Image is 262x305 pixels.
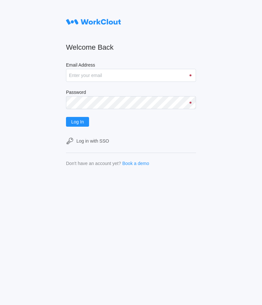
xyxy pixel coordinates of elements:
div: Log in with SSO [76,138,109,144]
input: Enter your email [66,69,196,82]
label: Email Address [66,62,196,69]
div: Don't have an account yet? [66,161,121,166]
span: Log In [71,120,84,124]
a: Book a demo [122,161,149,166]
button: Log In [66,117,89,127]
a: Log in with SSO [66,137,196,145]
label: Password [66,90,196,96]
h2: Welcome Back [66,43,196,52]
